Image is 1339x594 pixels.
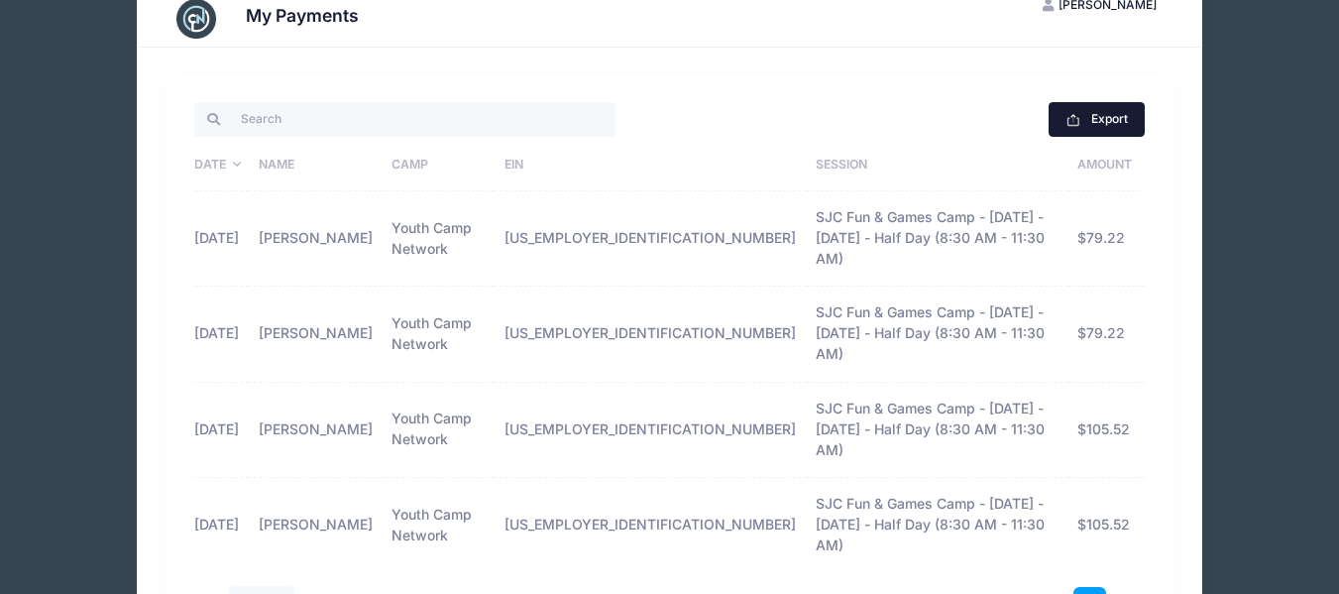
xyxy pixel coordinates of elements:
td: [PERSON_NAME] [249,191,383,287]
th: Amount: activate to sort column ascending [1067,140,1140,191]
td: [US_EMPLOYER_IDENTIFICATION_NUMBER] [495,383,806,478]
th: Date: activate to sort column ascending [194,140,249,191]
td: [PERSON_NAME] [249,478,383,572]
td: Youth Camp Network [382,383,495,478]
td: SJC Fun & Games Camp - [DATE] - [DATE] - Half Day (8:30 AM - 11:30 AM) [806,287,1068,382]
th: EIN: activate to sort column ascending [495,140,806,191]
h3: My Payments [246,5,359,26]
td: [US_EMPLOYER_IDENTIFICATION_NUMBER] [495,287,806,382]
td: [PERSON_NAME] [249,287,383,382]
td: SJC Fun & Games Camp - [DATE] - [DATE] - Half Day (8:30 AM - 11:30 AM) [806,478,1068,572]
td: [DATE] [194,478,249,572]
td: SJC Fun & Games Camp - [DATE] - [DATE] - Half Day (8:30 AM - 11:30 AM) [806,191,1068,287]
th: Session: activate to sort column ascending [806,140,1068,191]
td: [US_EMPLOYER_IDENTIFICATION_NUMBER] [495,191,806,287]
td: $79.22 [1067,191,1140,287]
td: [DATE] [194,287,249,382]
button: Export [1049,102,1145,136]
td: [PERSON_NAME] [249,383,383,478]
td: [US_EMPLOYER_IDENTIFICATION_NUMBER] [495,478,806,572]
td: Youth Camp Network [382,191,495,287]
td: Youth Camp Network [382,287,495,382]
td: [DATE] [194,191,249,287]
td: Youth Camp Network [382,478,495,572]
td: $105.52 [1067,478,1140,572]
td: $79.22 [1067,287,1140,382]
td: $105.52 [1067,383,1140,478]
input: Search [194,102,615,136]
th: Name: activate to sort column ascending [249,140,383,191]
th: Camp: activate to sort column ascending [382,140,495,191]
td: [DATE] [194,383,249,478]
td: SJC Fun & Games Camp - [DATE] - [DATE] - Half Day (8:30 AM - 11:30 AM) [806,383,1068,478]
